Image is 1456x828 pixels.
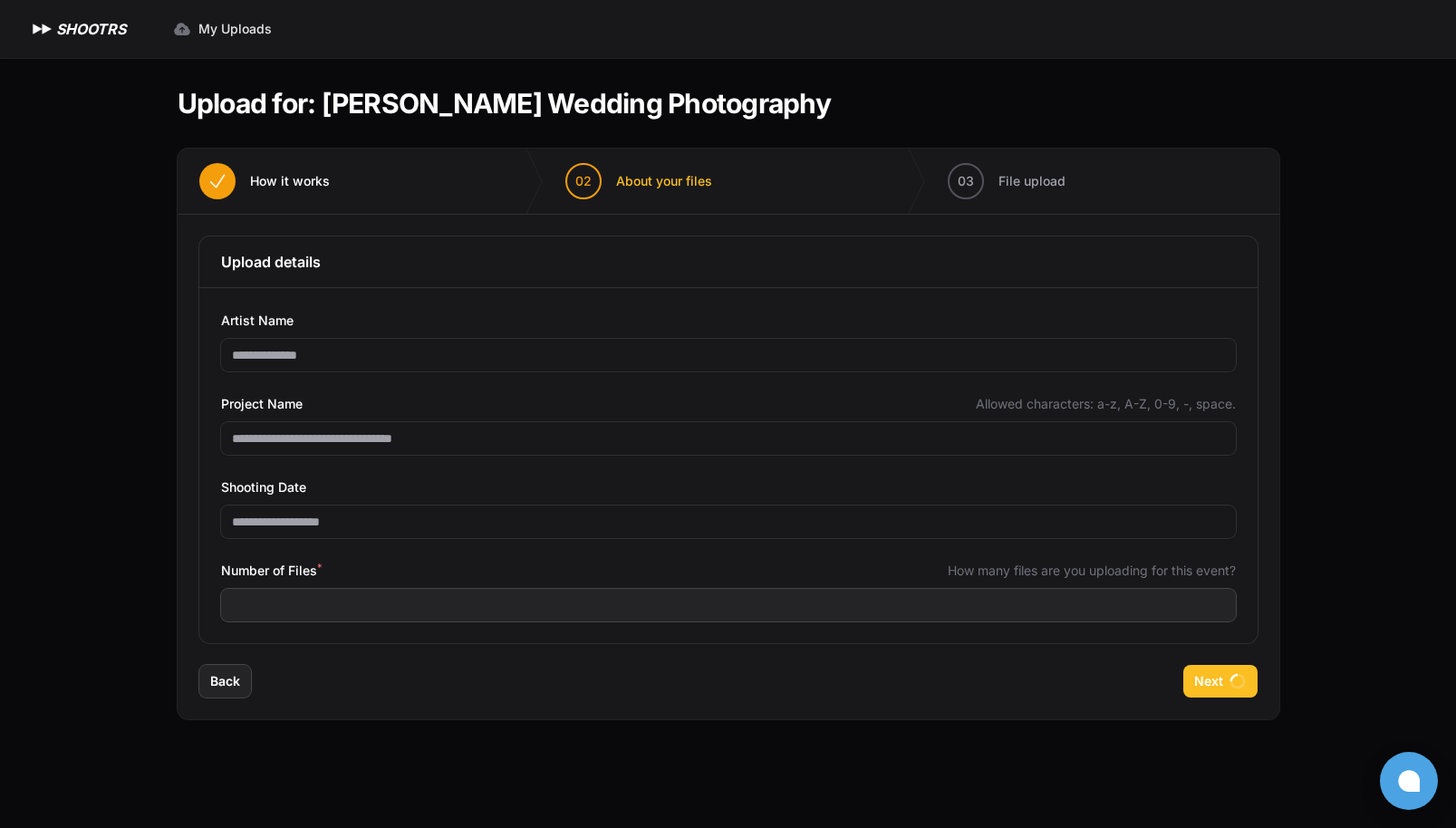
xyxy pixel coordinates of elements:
[56,18,126,40] h1: SHOOTRS
[29,18,56,40] img: SHOOTRS
[221,310,294,332] span: Artist Name
[221,251,1236,273] h3: Upload details
[162,13,283,45] a: My Uploads
[178,149,352,214] button: How it works
[1194,672,1223,690] span: Next
[221,560,322,582] span: Number of Files
[221,393,303,415] span: Project Name
[976,395,1236,413] span: Allowed characters: a-z, A-Z, 0-9, -, space.
[575,172,592,190] span: 02
[926,149,1087,214] button: 03 File upload
[199,665,251,698] button: Back
[178,87,831,120] h1: Upload for: [PERSON_NAME] Wedding Photography
[29,18,126,40] a: SHOOTRS SHOOTRS
[616,172,712,190] span: About your files
[544,149,734,214] button: 02 About your files
[948,562,1236,580] span: How many files are you uploading for this event?
[198,20,272,38] span: My Uploads
[958,172,974,190] span: 03
[1380,752,1438,810] button: Open chat window
[250,172,330,190] span: How it works
[221,477,306,498] span: Shooting Date
[1183,665,1258,698] button: Next
[210,672,240,690] span: Back
[998,172,1065,190] span: File upload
